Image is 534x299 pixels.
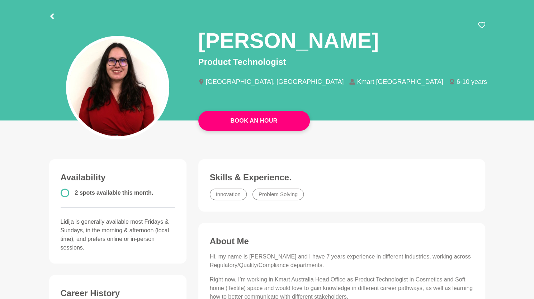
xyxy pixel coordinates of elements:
[61,172,175,183] h3: Availability
[198,56,485,68] p: Product Technologist
[449,79,493,85] li: 6-10 years
[198,27,379,54] h1: [PERSON_NAME]
[61,288,175,299] h3: Career History
[210,172,474,183] h3: Skills & Experience.
[210,236,474,247] h3: About Me
[198,79,350,85] li: [GEOGRAPHIC_DATA], [GEOGRAPHIC_DATA]
[198,111,310,131] a: Book An Hour
[210,252,474,270] p: Hi, my name is [PERSON_NAME] and I have 7 years experience in different industries, working acros...
[75,190,153,196] span: 2 spots available this month.
[349,79,449,85] li: Kmart [GEOGRAPHIC_DATA]
[61,218,175,252] p: Lidija is generally available most Fridays & Sundays, in the morning & afternoon (local time), an...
